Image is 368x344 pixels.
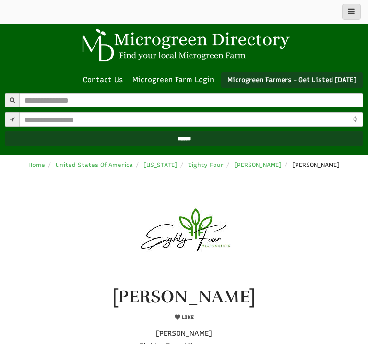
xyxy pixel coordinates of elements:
span: Home [28,161,45,168]
span: Eighty Four [188,161,224,168]
span: [PERSON_NAME] [234,161,282,168]
h1: [PERSON_NAME] [112,287,256,307]
span: United States Of America [56,161,133,168]
span: [PERSON_NAME] [156,329,212,338]
span: [PERSON_NAME] [292,161,340,168]
a: United States Of America [56,161,133,169]
a: Eighty Four [188,161,224,169]
a: Microgreen Farm Login [132,75,219,85]
a: [US_STATE] [143,161,178,169]
img: Contact Ashley Yocum [136,187,232,283]
a: Home [28,161,45,169]
span: [US_STATE] [143,161,178,168]
a: [PERSON_NAME] [234,161,282,169]
i: Use Current Location [350,117,360,123]
a: Contact Us [78,75,128,85]
a: Microgreen Farmers - Get Listed [DATE] [221,72,363,88]
span: LIKE [180,314,193,320]
button: main_menu [342,4,361,20]
button: LIKE [171,311,197,323]
img: Microgreen Directory [76,29,292,62]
